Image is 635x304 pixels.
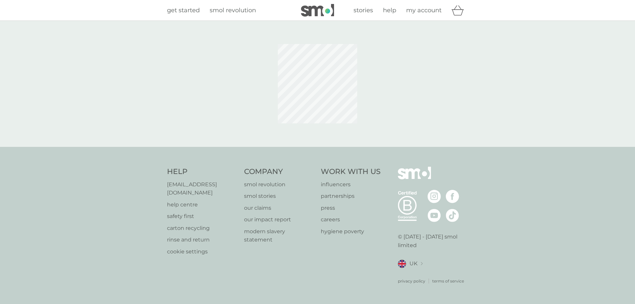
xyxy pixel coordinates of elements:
span: get started [167,7,200,14]
h4: Company [244,167,315,177]
img: visit the smol Instagram page [428,190,441,203]
p: © [DATE] - [DATE] smol limited [398,233,468,249]
a: press [321,204,381,212]
img: visit the smol Youtube page [428,209,441,222]
div: basket [451,4,468,17]
a: my account [406,6,442,15]
a: careers [321,215,381,224]
a: our impact report [244,215,315,224]
span: UK [409,259,417,268]
a: partnerships [321,192,381,200]
img: UK flag [398,260,406,268]
a: influencers [321,180,381,189]
a: stories [354,6,373,15]
a: our claims [244,204,315,212]
img: select a new location [421,262,423,266]
a: smol revolution [244,180,315,189]
a: hygiene poverty [321,227,381,236]
span: my account [406,7,442,14]
span: smol revolution [210,7,256,14]
a: help centre [167,200,237,209]
a: get started [167,6,200,15]
a: rinse and return [167,236,237,244]
a: smol stories [244,192,315,200]
a: safety first [167,212,237,221]
a: carton recycling [167,224,237,233]
span: stories [354,7,373,14]
a: [EMAIL_ADDRESS][DOMAIN_NAME] [167,180,237,197]
a: cookie settings [167,247,237,256]
h4: Work With Us [321,167,381,177]
img: visit the smol Facebook page [446,190,459,203]
img: smol [301,4,334,17]
a: help [383,6,396,15]
a: terms of service [432,278,464,284]
img: visit the smol Tiktok page [446,209,459,222]
a: privacy policy [398,278,425,284]
span: help [383,7,396,14]
img: smol [398,167,431,189]
a: smol revolution [210,6,256,15]
a: modern slavery statement [244,227,315,244]
h4: Help [167,167,237,177]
